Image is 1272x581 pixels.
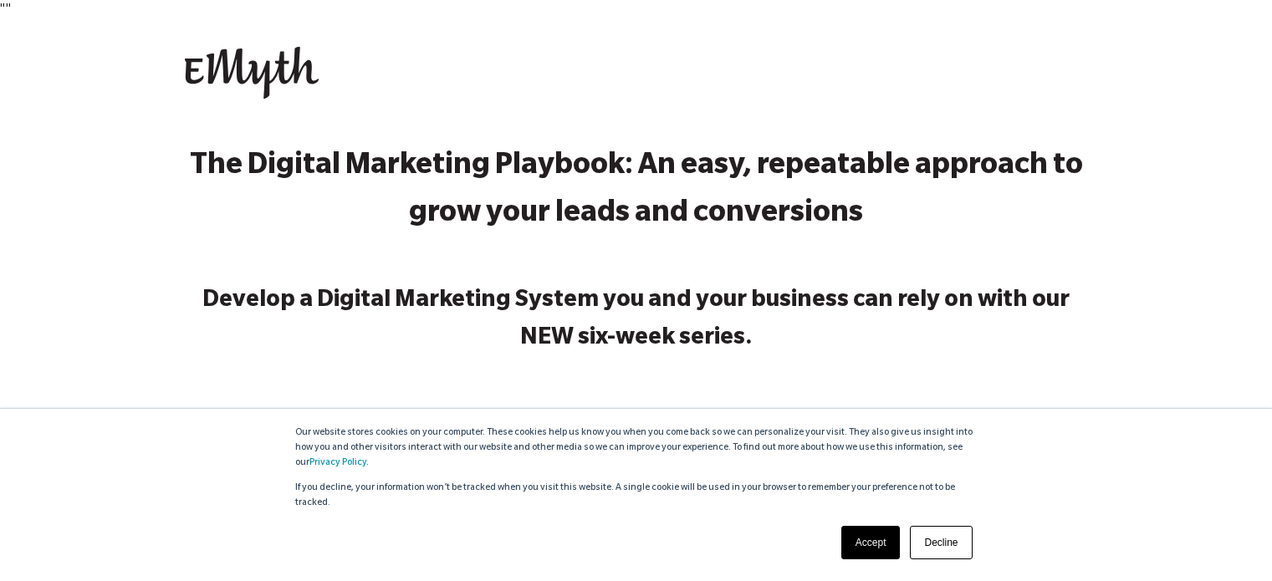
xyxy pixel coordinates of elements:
img: EMyth [185,47,319,99]
a: Accept [841,526,901,559]
p: If you decline, your information won’t be tracked when you visit this website. A single cookie wi... [295,481,978,511]
strong: Develop a Digital Marketing System you and your business can rely on with our NEW six-week series. [202,289,1070,352]
p: Our website stores cookies on your computer. These cookies help us know you when you come back so... [295,426,978,471]
a: Privacy Policy [309,458,366,468]
a: Decline [910,526,972,559]
strong: The Digital Marketing Playbook: An easy, repeatable approach to grow your leads and conversions [190,152,1083,232]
